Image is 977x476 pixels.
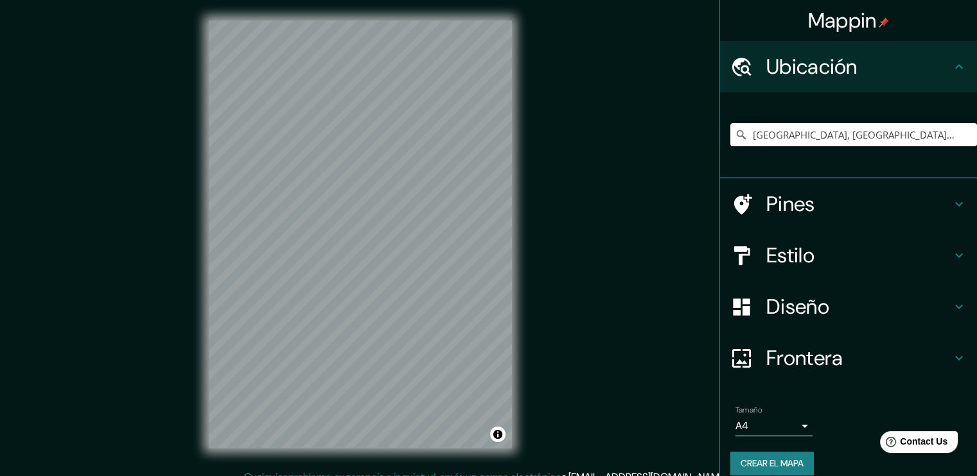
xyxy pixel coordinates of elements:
button: Crear el mapa [730,452,814,475]
div: Diseño [720,281,977,332]
button: Alternar atribución [490,427,506,442]
div: Estilo [720,230,977,281]
label: Tamaño [735,405,762,416]
input: Elige tu ciudad o área [730,123,977,146]
h4: Ubicación [766,54,951,80]
h4: Pines [766,191,951,217]
iframe: Help widget launcher [863,426,963,462]
h4: Frontera [766,345,951,371]
div: Ubicación [720,41,977,92]
h4: Diseño [766,294,951,319]
img: pin-icon.png [879,17,889,28]
div: A4 [735,416,813,436]
font: Mappin [808,7,877,34]
h4: Estilo [766,242,951,268]
font: Crear el mapa [741,455,804,472]
canvas: Mapa [209,21,512,448]
div: Frontera [720,332,977,384]
div: Pines [720,178,977,230]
